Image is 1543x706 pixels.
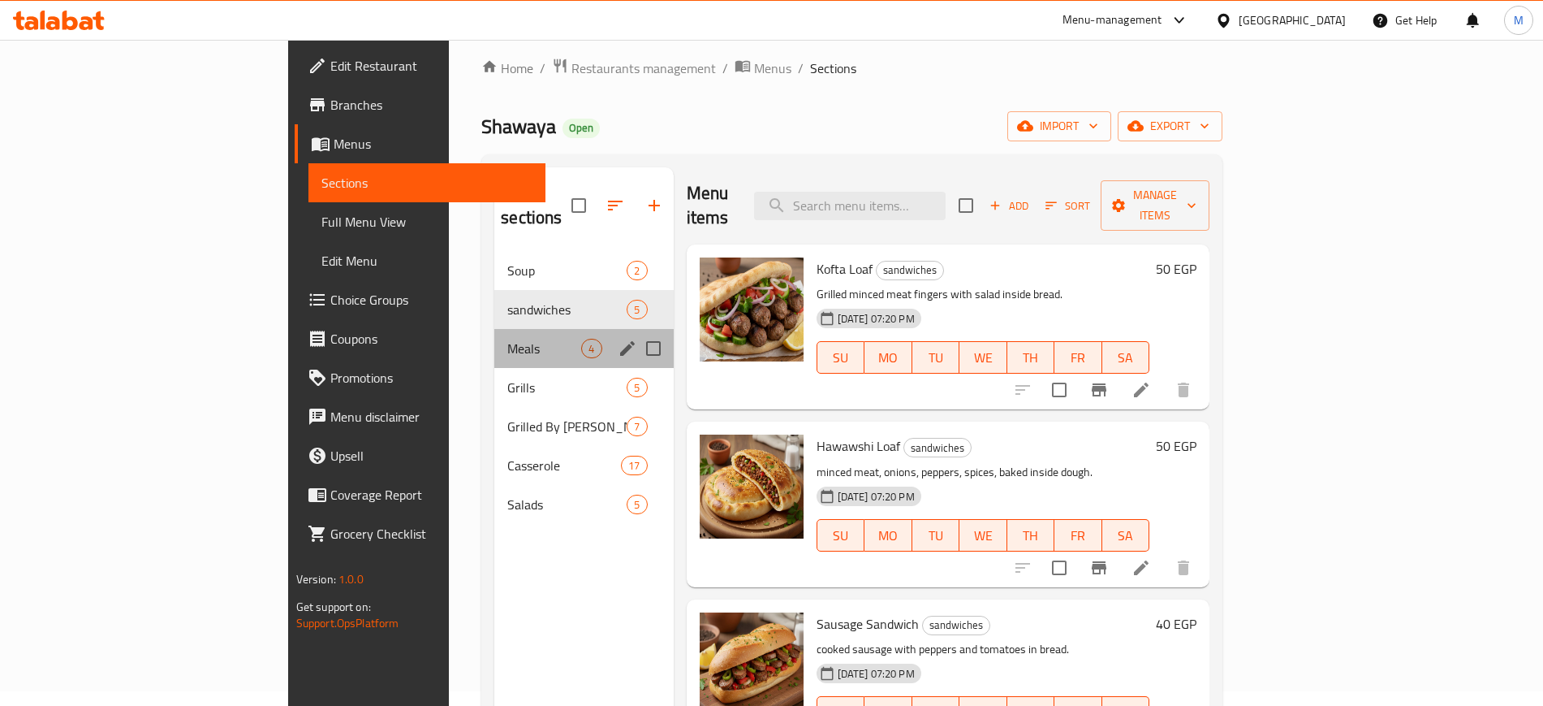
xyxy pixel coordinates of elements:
[330,95,532,115] span: Branches
[494,407,673,446] div: Grilled By [PERSON_NAME]7
[330,524,532,544] span: Grocery Checklist
[810,58,856,78] span: Sections
[687,181,735,230] h2: Menu items
[295,124,545,163] a: Menus
[334,134,532,154] span: Menus
[722,58,728,78] li: /
[1102,519,1150,552] button: SA
[627,263,646,279] span: 2
[817,434,900,458] span: Hawawshi Loaf
[494,329,673,368] div: Meals4edit
[871,346,906,370] span: MO
[507,300,627,319] span: sandwiches
[552,58,716,79] a: Restaurants management
[295,280,545,319] a: Choice Groups
[615,336,640,361] button: edit
[494,368,673,407] div: Grills5
[735,58,791,79] a: Menus
[864,341,912,374] button: MO
[330,56,532,76] span: Edit Restaurant
[1007,341,1055,374] button: TH
[1045,197,1090,215] span: Sort
[1156,613,1196,635] h6: 40 EGP
[507,456,621,475] div: Casserole
[627,419,646,435] span: 7
[1007,111,1111,141] button: import
[582,341,601,357] span: 4
[1164,548,1203,587] button: delete
[330,368,532,388] span: Promotions
[507,261,627,280] div: Soup
[754,58,791,78] span: Menus
[596,186,635,225] span: Sort sections
[700,258,804,362] img: Kofta Loaf
[338,569,364,590] span: 1.0.0
[1156,435,1196,457] h6: 50 EGP
[817,519,864,552] button: SU
[507,417,627,436] span: Grilled By [PERSON_NAME]
[295,436,545,475] a: Upsell
[987,197,1031,215] span: Add
[798,58,804,78] li: /
[824,346,858,370] span: SU
[627,380,646,396] span: 5
[1062,11,1162,30] div: Menu-management
[295,397,545,436] a: Menu disclaimer
[296,596,371,617] span: Get support on:
[1131,558,1151,578] a: Edit menu item
[321,251,532,271] span: Edit Menu
[912,341,960,374] button: TU
[627,497,646,513] span: 5
[321,212,532,232] span: Full Menu View
[983,193,1035,219] span: Add item
[1114,185,1196,226] span: Manage items
[295,514,545,553] a: Grocery Checklist
[296,569,336,590] span: Version:
[700,435,804,539] img: Hawawshi Loaf
[966,346,1001,370] span: WE
[494,245,673,531] nav: Menu sections
[919,346,954,370] span: TU
[919,524,954,548] span: TU
[1035,193,1101,219] span: Sort items
[903,438,972,457] div: sandwiches
[922,616,990,635] div: sandwiches
[817,341,864,374] button: SU
[876,261,944,280] div: sandwiches
[330,329,532,349] span: Coupons
[1156,258,1196,280] h6: 50 EGP
[507,495,627,514] span: Salads
[308,202,545,241] a: Full Menu View
[562,188,596,223] span: Select all sections
[494,290,673,329] div: sandwiches5
[627,300,647,319] div: items
[871,524,906,548] span: MO
[295,85,545,124] a: Branches
[1131,380,1151,400] a: Edit menu item
[817,639,1150,660] p: cooked sausage with peppers and tomatoes in bread.
[562,119,600,138] div: Open
[1007,519,1055,552] button: TH
[1109,346,1144,370] span: SA
[1061,524,1096,548] span: FR
[1118,111,1222,141] button: export
[581,339,601,358] div: items
[295,475,545,514] a: Coverage Report
[1014,346,1049,370] span: TH
[622,458,646,474] span: 17
[912,519,960,552] button: TU
[1164,370,1203,409] button: delete
[831,489,921,505] span: [DATE] 07:20 PM
[959,341,1007,374] button: WE
[1109,524,1144,548] span: SA
[330,407,532,427] span: Menu disclaimer
[562,121,600,135] span: Open
[966,524,1001,548] span: WE
[949,188,983,223] span: Select section
[817,257,873,281] span: Kofta Loaf
[831,311,921,327] span: [DATE] 07:20 PM
[754,192,946,220] input: search
[1041,193,1094,219] button: Sort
